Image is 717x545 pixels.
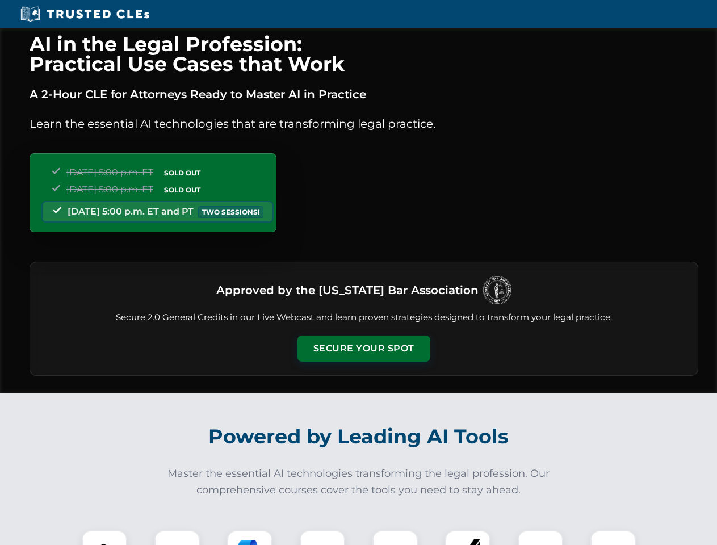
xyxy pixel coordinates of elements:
[216,280,479,300] h3: Approved by the [US_STATE] Bar Association
[160,184,204,196] span: SOLD OUT
[66,184,153,195] span: [DATE] 5:00 p.m. ET
[66,167,153,178] span: [DATE] 5:00 p.m. ET
[160,466,557,498] p: Master the essential AI technologies transforming the legal profession. Our comprehensive courses...
[483,276,511,304] img: Logo
[160,167,204,179] span: SOLD OUT
[30,34,698,74] h1: AI in the Legal Profession: Practical Use Cases that Work
[17,6,153,23] img: Trusted CLEs
[44,417,673,456] h2: Powered by Leading AI Tools
[30,85,698,103] p: A 2-Hour CLE for Attorneys Ready to Master AI in Practice
[30,115,698,133] p: Learn the essential AI technologies that are transforming legal practice.
[44,311,684,324] p: Secure 2.0 General Credits in our Live Webcast and learn proven strategies designed to transform ...
[297,336,430,362] button: Secure Your Spot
